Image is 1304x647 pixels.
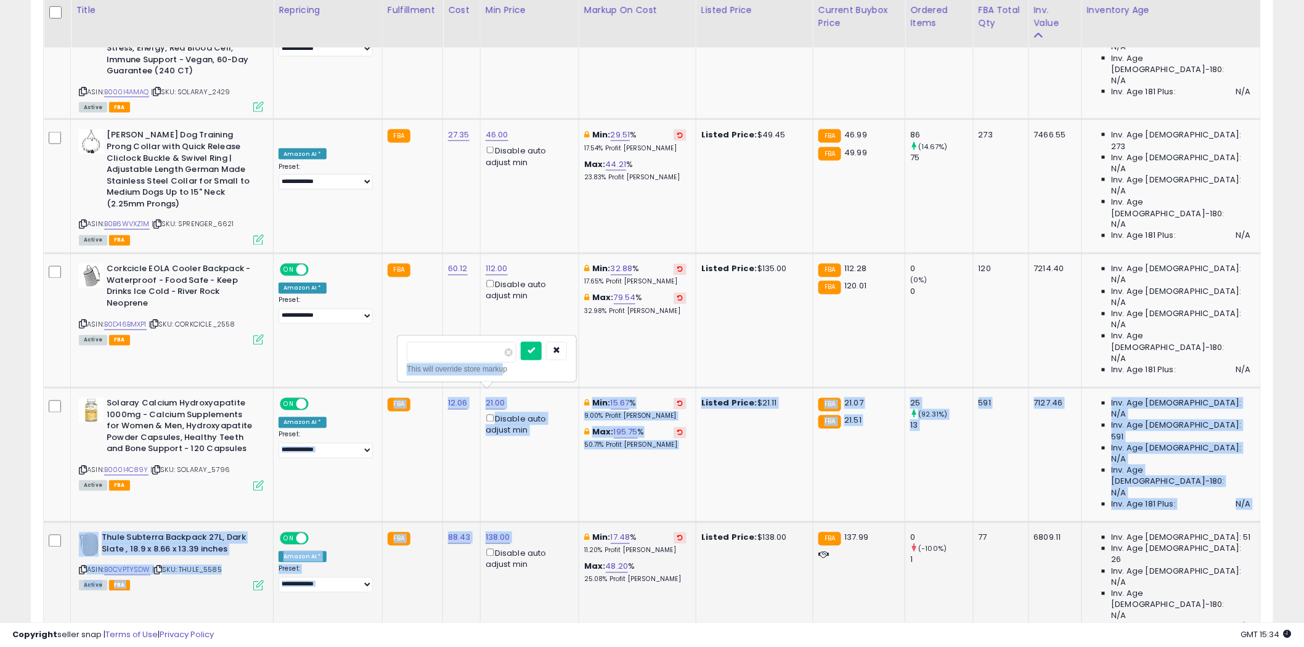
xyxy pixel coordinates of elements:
[611,129,630,141] a: 29.51
[818,264,841,277] small: FBA
[279,163,373,190] div: Preset:
[109,580,130,591] span: FBA
[701,532,757,543] b: Listed Price:
[584,294,589,302] i: This overrides the store level max markup for this listing
[279,417,327,428] div: Amazon AI *
[104,465,149,476] a: B000I4C89Y
[1112,499,1176,510] span: Inv. Age 181 Plus:
[1034,398,1072,409] div: 7127.46
[307,265,327,275] span: OFF
[910,264,972,275] div: 0
[1112,298,1127,309] span: N/A
[1112,555,1122,566] span: 26
[844,532,868,543] span: 137.99
[486,532,510,544] a: 138.00
[1112,163,1127,174] span: N/A
[388,129,410,143] small: FBA
[677,295,683,301] i: Revert to store-level Max Markup
[1112,532,1242,543] span: Inv. Age [DEMOGRAPHIC_DATA]:
[818,415,841,429] small: FBA
[486,263,508,275] a: 112.00
[584,158,606,170] b: Max:
[1241,629,1292,640] span: 2025-10-13 15:34 GMT
[844,147,867,158] span: 49.99
[584,441,687,450] p: 50.71% Profit [PERSON_NAME]
[584,428,589,436] i: This overrides the store level max markup for this listing
[584,561,606,572] b: Max:
[910,129,972,140] div: 86
[1112,465,1251,487] span: Inv. Age [DEMOGRAPHIC_DATA]-180:
[818,4,900,30] div: Current Buybox Price
[844,397,863,409] span: 21.07
[1236,499,1251,510] span: N/A
[104,565,150,576] a: B0CVPTYSDW
[584,293,687,315] div: %
[279,565,373,593] div: Preset:
[701,397,757,409] b: Listed Price:
[1112,454,1127,465] span: N/A
[584,561,687,584] div: %
[918,142,947,152] small: (14.67%)
[152,219,234,229] span: | SKU: SPRENGER_6621
[107,129,256,213] b: [PERSON_NAME] Dog Training Prong Collar with Quick Release Cliclock Buckle & Swivel Ring | Adjust...
[1236,230,1251,242] span: N/A
[592,532,611,543] b: Min:
[1112,320,1127,331] span: N/A
[979,264,1019,275] div: 120
[1112,275,1127,286] span: N/A
[1112,488,1127,499] span: N/A
[592,397,611,409] b: Min:
[701,532,804,543] div: $138.00
[79,129,104,154] img: 41cNHxd5s6L._SL40_.jpg
[1244,532,1251,543] span: 51
[1112,129,1242,140] span: Inv. Age [DEMOGRAPHIC_DATA]:
[1112,141,1126,152] span: 273
[1034,4,1077,30] div: Inv. value
[701,263,757,275] b: Listed Price:
[79,129,264,244] div: ASIN:
[844,415,862,426] span: 21.51
[486,412,569,436] div: Disable auto adjust min
[79,235,107,246] span: All listings currently available for purchase on Amazon
[160,629,214,640] a: Privacy Policy
[79,398,264,489] div: ASIN:
[701,129,757,140] b: Listed Price:
[910,4,968,30] div: Ordered Items
[151,87,230,97] span: | SKU: SOLARAY_2429
[79,335,107,346] span: All listings currently available for purchase on Amazon
[105,629,158,640] a: Terms of Use
[104,87,149,97] a: B000I4AMAQ
[307,534,327,544] span: OFF
[1112,174,1242,185] span: Inv. Age [DEMOGRAPHIC_DATA]:
[486,278,569,302] div: Disable auto adjust min
[818,398,841,412] small: FBA
[677,401,683,407] i: Revert to store-level Min Markup
[1112,409,1127,420] span: N/A
[844,263,866,275] span: 112.28
[584,4,691,17] div: Markup on Cost
[407,364,567,376] div: This will override store markup
[1112,588,1251,611] span: Inv. Age [DEMOGRAPHIC_DATA]-180:
[677,429,683,436] i: Revert to store-level Max Markup
[279,431,373,458] div: Preset:
[584,173,687,182] p: 23.83% Profit [PERSON_NAME]
[611,397,630,410] a: 15.67
[12,629,57,640] strong: Copyright
[281,399,296,410] span: ON
[448,4,475,17] div: Cost
[448,532,471,544] a: 88.43
[910,532,972,543] div: 0
[584,159,687,182] div: %
[910,287,972,298] div: 0
[584,532,687,555] div: %
[107,398,256,458] b: Solaray Calcium Hydroxyapatite 1000mg - Calcium Supplements for Women & Men, Hydroxyapatite Powde...
[486,547,569,571] div: Disable auto adjust min
[910,275,927,285] small: (0%)
[1112,443,1242,454] span: Inv. Age [DEMOGRAPHIC_DATA]:
[677,132,683,138] i: Revert to store-level Min Markup
[486,397,505,410] a: 21.00
[104,219,150,230] a: B0B6WVXZ1M
[592,129,611,140] b: Min:
[1112,86,1176,97] span: Inv. Age 181 Plus:
[584,398,687,421] div: %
